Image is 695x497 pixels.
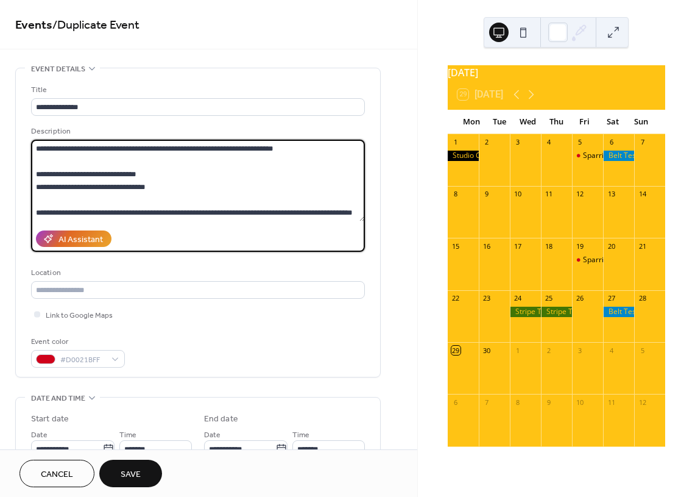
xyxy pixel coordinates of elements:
div: 14 [638,190,647,199]
a: Events [15,13,52,37]
span: / Duplicate Event [52,13,139,37]
div: 21 [638,241,647,251]
div: Sun [627,110,655,134]
span: Date [31,429,48,442]
div: Title [31,84,362,96]
div: 16 [482,241,492,251]
div: 25 [545,294,554,303]
div: Start date [31,413,69,426]
span: Time [292,429,309,442]
div: [DATE] [448,65,665,80]
div: Sparring Class [583,151,632,161]
span: Event details [31,63,85,76]
button: Save [99,460,162,487]
div: 7 [482,398,492,407]
div: 30 [482,346,492,355]
div: Fri [571,110,599,134]
div: 3 [513,138,523,147]
div: 7 [638,138,647,147]
span: Date and time [31,392,85,405]
div: Mon [457,110,485,134]
div: Stripe Testing [510,307,541,317]
button: Cancel [19,460,94,487]
div: 9 [482,190,492,199]
div: 2 [545,346,554,355]
div: Wed [514,110,542,134]
span: Cancel [41,468,73,481]
div: Belt Testing [603,307,634,317]
div: 27 [607,294,616,303]
div: 18 [545,241,554,251]
div: 4 [607,346,616,355]
div: Sparring Class [583,255,632,265]
div: 23 [482,294,492,303]
div: Sparring Class [572,151,603,161]
div: 12 [576,190,585,199]
div: AI Assistant [58,234,103,246]
div: Stripe Testing [541,307,572,317]
span: Save [121,468,141,481]
div: End date [204,413,238,426]
div: 8 [451,190,460,199]
div: 2 [482,138,492,147]
span: Date [204,429,220,442]
span: Time [119,429,136,442]
div: 15 [451,241,460,251]
div: 28 [638,294,647,303]
div: 1 [513,346,523,355]
div: Belt Testing [603,151,634,161]
div: 4 [545,138,554,147]
div: 5 [638,346,647,355]
div: 12 [638,398,647,407]
div: 6 [451,398,460,407]
div: 24 [513,294,523,303]
div: 29 [451,346,460,355]
div: 13 [607,190,616,199]
div: 11 [545,190,554,199]
div: 22 [451,294,460,303]
div: 3 [576,346,585,355]
div: Tue [485,110,513,134]
div: Description [31,125,362,138]
div: 9 [545,398,554,407]
div: 8 [513,398,523,407]
div: 19 [576,241,585,251]
div: Location [31,266,362,279]
span: #D0021BFF [60,354,105,366]
div: 10 [513,190,523,199]
div: 6 [607,138,616,147]
div: 17 [513,241,523,251]
div: Event color [31,335,122,348]
div: 26 [576,294,585,303]
div: 20 [607,241,616,251]
div: 11 [607,398,616,407]
div: Sat [599,110,627,134]
span: Link to Google Maps [46,309,113,322]
div: Thu [542,110,570,134]
div: Sparring Class [572,255,603,265]
div: 1 [451,138,460,147]
div: 10 [576,398,585,407]
div: 5 [576,138,585,147]
button: AI Assistant [36,231,111,247]
div: Studio Closed for Labor Day Holiday [448,151,479,161]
